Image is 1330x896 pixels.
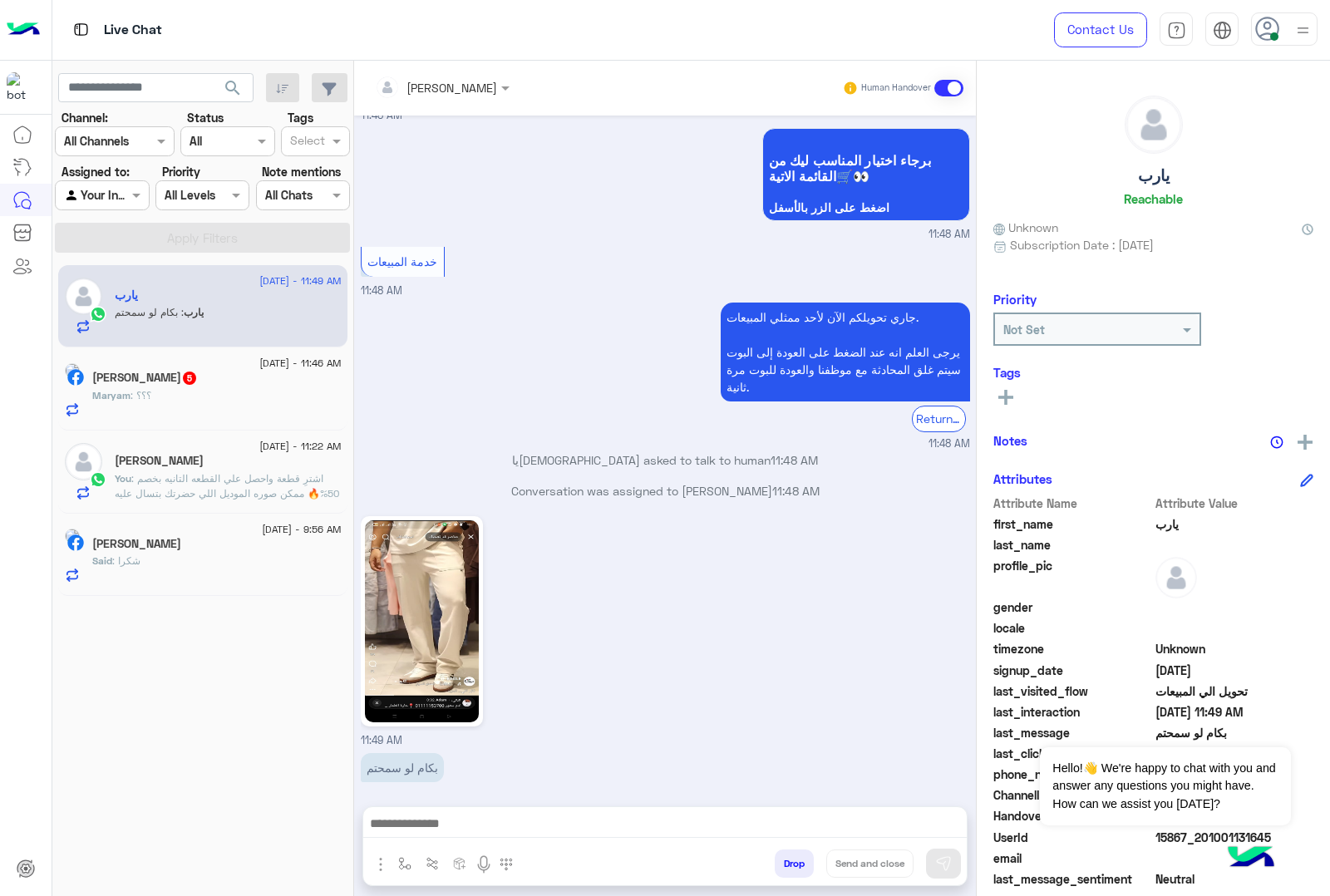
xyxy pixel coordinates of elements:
span: بكام لو سمحتم [115,306,184,318]
span: 2025-08-29T15:38:18.196Z [1155,662,1314,679]
span: 2025-09-04T08:49:26.421Z [1155,703,1314,721]
label: Channel: [62,109,108,126]
span: تحويل الي المبيعات [1155,682,1314,700]
span: gender [993,598,1152,616]
div: Return to Bot [912,406,966,431]
img: send attachment [371,854,391,874]
h6: Notes [993,433,1027,448]
img: picture [65,363,80,378]
img: tab [71,19,91,40]
span: 15867_201001131645 [1155,829,1314,846]
span: HandoverOn [993,807,1152,825]
img: create order [453,857,466,870]
span: 0 [1155,870,1314,888]
h5: Karim Elezabi [115,454,204,468]
img: tab [1167,21,1186,40]
span: Attribute Name [993,495,1152,512]
span: email [993,849,1152,867]
span: يارب [1155,515,1314,533]
img: defaultAdmin.png [65,443,102,480]
span: [DATE] - 9:56 AM [262,522,341,537]
div: Select [288,131,325,153]
span: 11:48 AM [361,284,402,297]
img: WhatsApp [90,306,106,322]
span: last_interaction [993,703,1152,721]
p: Conversation was assigned to [PERSON_NAME] [361,482,970,500]
span: null [1155,619,1314,637]
span: اشترِ قطعة واحصل علي القطعه التانيه بخصم 50%🔥 ممكن صوره الموديل اللي حضرتك بتسال عليه [115,472,339,500]
span: Hello!👋 We're happy to chat with you and answer any questions you might have. How can we assist y... [1040,747,1290,825]
img: profile [1293,20,1313,41]
span: Said [92,554,112,567]
button: select flow [392,849,419,877]
span: Attribute Value [1155,495,1314,512]
button: create order [446,849,474,877]
span: ؟؟؟ [131,389,151,401]
span: last_visited_flow [993,682,1152,700]
span: 5 [183,372,196,385]
img: defaultAdmin.png [1155,557,1197,598]
span: Subscription Date : [DATE] [1010,236,1154,254]
span: phone_number [993,766,1152,783]
span: ChannelId [993,786,1152,804]
span: null [1155,598,1314,616]
img: add [1298,435,1313,450]
h6: Reachable [1124,191,1183,206]
span: [DATE] - 11:49 AM [259,273,341,288]
span: Maryam [92,389,131,401]
span: UserId [993,829,1152,846]
img: 713415422032625 [7,72,37,102]
img: defaultAdmin.png [1126,96,1182,153]
img: WhatsApp [90,471,106,488]
img: Facebook [67,534,84,551]
p: 4/9/2025, 11:48 AM [721,303,970,401]
img: picture [65,529,80,544]
span: timezone [993,640,1152,657]
h6: Priority [993,292,1037,307]
span: [DATE] - 11:22 AM [259,439,341,454]
span: 11:49 AM [361,734,402,746]
small: Human Handover [861,81,931,95]
p: Live Chat [104,19,162,42]
span: last_message [993,724,1152,741]
img: Trigger scenario [426,857,439,870]
img: hulul-logo.png [1222,830,1280,888]
span: signup_date [993,662,1152,679]
span: null [1155,849,1314,867]
span: 11:48 AM [929,436,970,452]
span: 11:48 AM [929,227,970,243]
img: send voice note [474,854,494,874]
label: Priority [162,163,200,180]
button: Drop [775,849,814,878]
label: Status [187,109,224,126]
label: Assigned to: [62,163,130,180]
img: 803968398968049.jpg [365,520,479,722]
label: Tags [288,109,313,126]
span: Unknown [1155,640,1314,657]
span: 11:48 AM [361,109,402,121]
img: tab [1213,21,1232,40]
button: search [213,73,254,109]
a: Contact Us [1054,12,1147,47]
span: locale [993,619,1152,637]
span: Unknown [993,219,1058,236]
span: اضغط على الزر بالأسفل [769,201,963,214]
img: make a call [500,858,513,871]
span: last_message_sentiment [993,870,1152,888]
img: Facebook [67,369,84,386]
span: profile_pic [993,557,1152,595]
span: برجاء اختيار المناسب ليك من القائمة الاتية🛒👀 [769,152,963,184]
span: last_name [993,536,1152,554]
h6: Attributes [993,471,1052,486]
button: Apply Filters [55,223,350,253]
h6: Tags [993,365,1313,380]
img: Logo [7,12,40,47]
span: first_name [993,515,1152,533]
img: defaultAdmin.png [65,278,102,315]
span: 11:48 AM [771,453,818,467]
p: 4/9/2025, 11:49 AM [361,753,444,782]
span: search [223,78,243,98]
h5: Said Orabi [92,537,181,551]
img: select flow [398,857,411,870]
span: You [115,472,131,485]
